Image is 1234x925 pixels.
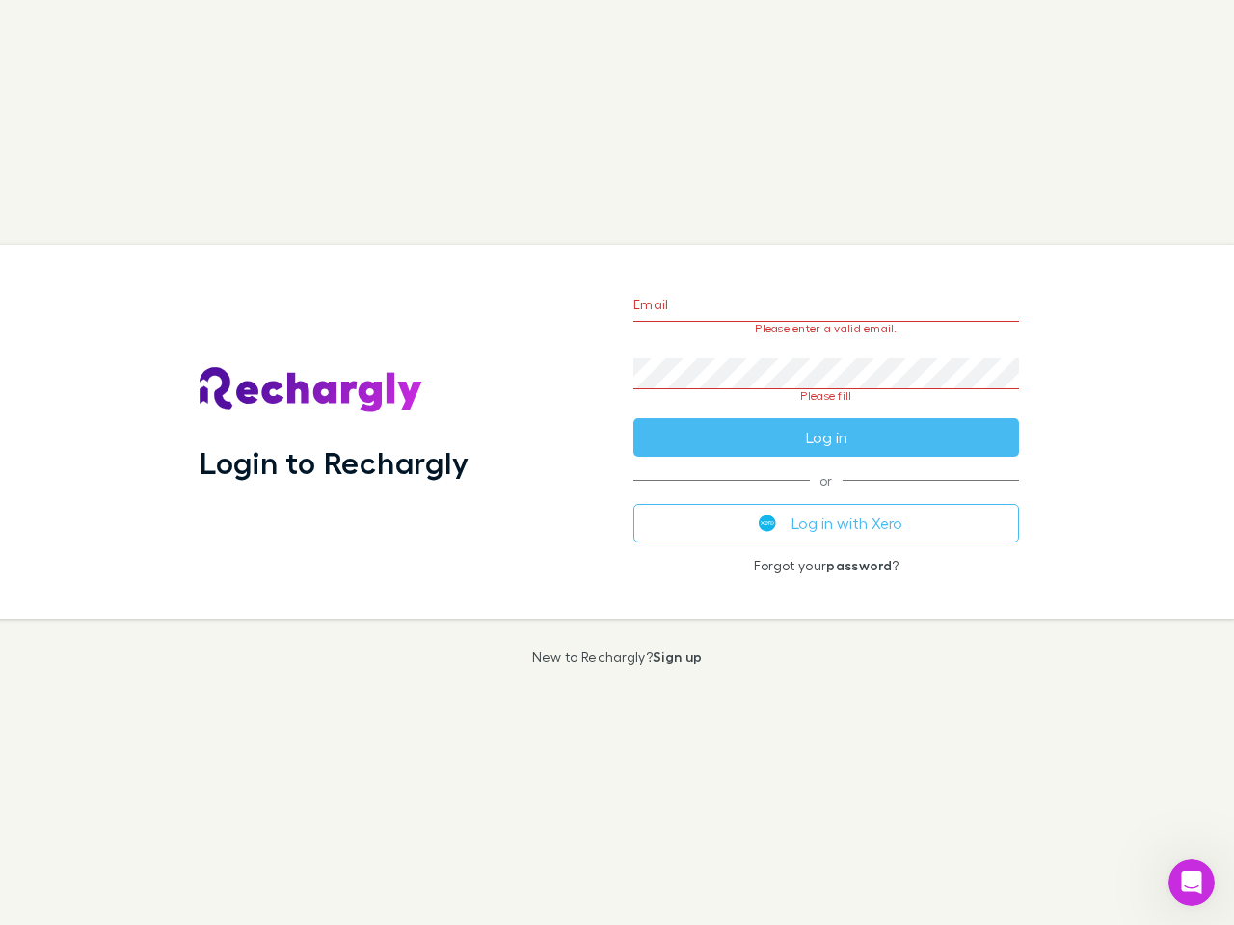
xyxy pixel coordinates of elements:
[200,367,423,413] img: Rechargly's Logo
[532,649,703,665] p: New to Rechargly?
[633,480,1019,481] span: or
[633,389,1019,403] p: Please fill
[653,648,702,665] a: Sign up
[633,558,1019,573] p: Forgot your ?
[1168,859,1215,906] iframe: Intercom live chat
[200,444,469,481] h1: Login to Rechargly
[633,504,1019,542] button: Log in with Xero
[633,418,1019,457] button: Log in
[759,515,776,532] img: Xero's logo
[826,557,892,573] a: password
[633,322,1019,335] p: Please enter a valid email.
